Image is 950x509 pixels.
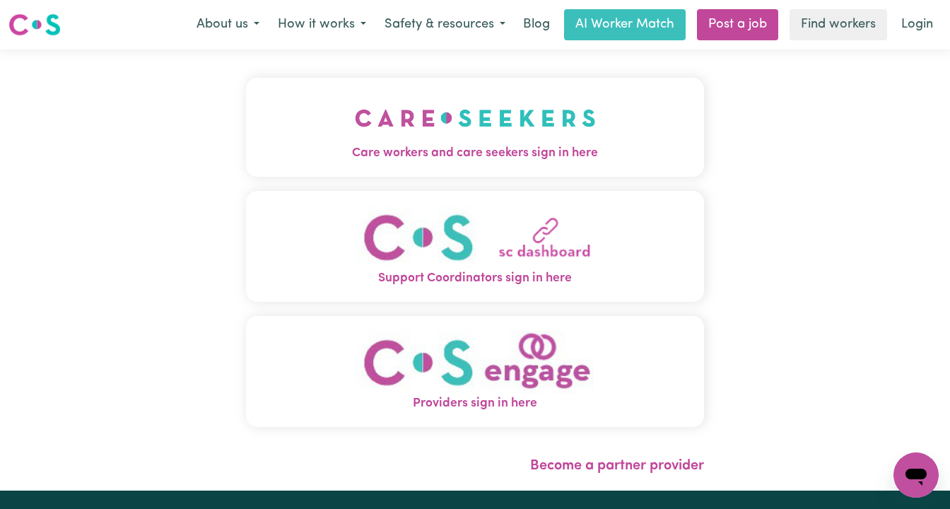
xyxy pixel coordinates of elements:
[246,394,704,413] span: Providers sign in here
[893,9,942,40] a: Login
[246,316,704,427] button: Providers sign in here
[515,9,558,40] a: Blog
[187,10,269,40] button: About us
[8,12,61,37] img: Careseekers logo
[375,10,515,40] button: Safety & resources
[697,9,778,40] a: Post a job
[269,10,375,40] button: How it works
[530,459,704,473] a: Become a partner provider
[893,452,939,498] iframe: Button to launch messaging window
[790,9,887,40] a: Find workers
[246,191,704,302] button: Support Coordinators sign in here
[8,8,61,41] a: Careseekers logo
[564,9,686,40] a: AI Worker Match
[246,269,704,288] span: Support Coordinators sign in here
[246,78,704,177] button: Care workers and care seekers sign in here
[246,144,704,163] span: Care workers and care seekers sign in here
